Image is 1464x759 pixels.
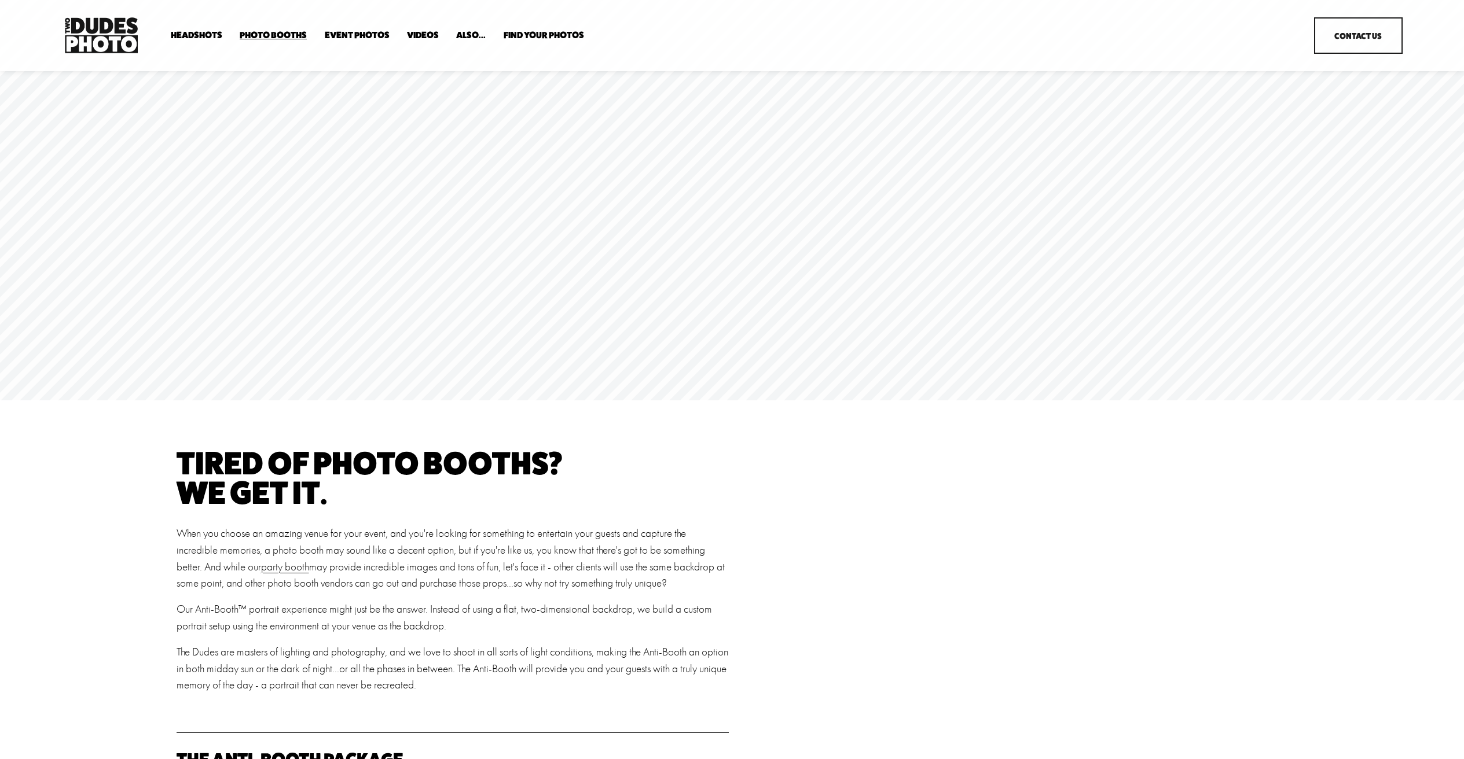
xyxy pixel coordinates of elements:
a: folder dropdown [171,30,222,41]
h1: Tired of photo booths? we get it. [177,448,729,507]
p: The Dudes are masters of lighting and photography, and we love to shoot in all sorts of light con... [177,644,729,694]
p: When you choose an amazing venue for your event, and you're looking for something to entertain yo... [177,525,729,592]
a: folder dropdown [456,30,486,41]
span: Headshots [171,31,222,40]
a: folder dropdown [504,30,584,41]
img: Two Dudes Photo | Headshots, Portraits &amp; Photo Booths [61,14,141,56]
a: Event Photos [325,30,390,41]
span: Also... [456,31,486,40]
p: Our Anti-Booth™ portrait experience might just be the answer. Instead of using a flat, two-dimens... [177,601,729,635]
a: Videos [407,30,439,41]
a: Contact Us [1314,17,1403,54]
a: party booth [261,561,309,573]
a: folder dropdown [240,30,307,41]
span: Photo Booths [240,31,307,40]
span: Find Your Photos [504,31,584,40]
